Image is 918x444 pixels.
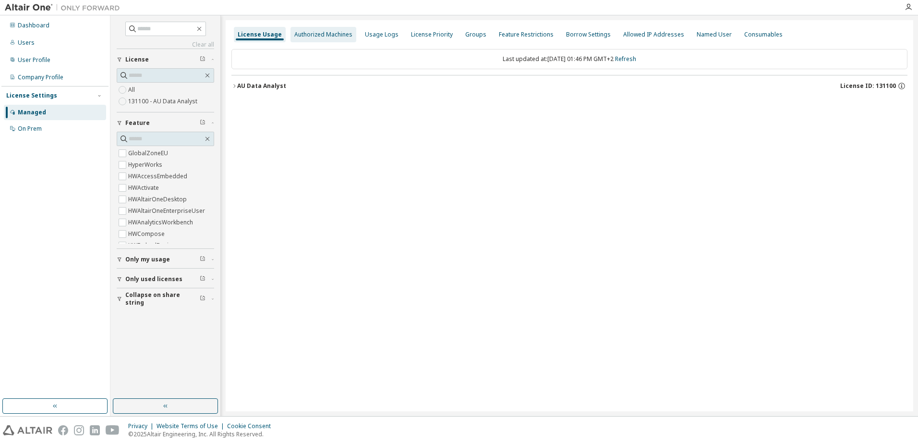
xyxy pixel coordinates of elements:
div: Company Profile [18,74,63,81]
label: 131100 - AU Data Analyst [128,96,199,107]
label: HWCompose [128,228,167,240]
div: Managed [18,109,46,116]
div: Last updated at: [DATE] 01:46 PM GMT+2 [231,49,907,69]
div: User Profile [18,56,50,64]
span: Clear filter [200,256,205,263]
div: Website Terms of Use [157,422,227,430]
span: Clear filter [200,275,205,283]
button: Only my usage [117,249,214,270]
span: Collapse on share string [125,291,200,307]
img: youtube.svg [106,425,120,435]
div: Privacy [128,422,157,430]
button: AU Data AnalystLicense ID: 131100 [231,75,907,97]
img: Altair One [5,3,125,12]
label: HWEmbedBasic [128,240,173,251]
p: © 2025 Altair Engineering, Inc. All Rights Reserved. [128,430,277,438]
div: Borrow Settings [566,31,611,38]
label: HWAccessEmbedded [128,171,189,182]
img: instagram.svg [74,425,84,435]
a: Refresh [615,55,636,63]
div: Groups [465,31,486,38]
span: Only my usage [125,256,170,263]
div: License Settings [6,92,57,99]
span: Clear filter [200,56,205,63]
div: License Priority [411,31,453,38]
div: Allowed IP Addresses [623,31,684,38]
label: HWActivate [128,182,161,194]
span: Feature [125,119,150,127]
a: Clear all [117,41,214,49]
div: Named User [697,31,732,38]
label: All [128,84,137,96]
div: Dashboard [18,22,49,29]
button: Only used licenses [117,269,214,290]
button: Collapse on share string [117,288,214,309]
div: Cookie Consent [227,422,277,430]
label: HyperWorks [128,159,164,171]
img: altair_logo.svg [3,425,52,435]
span: License ID: 131100 [840,82,896,90]
div: Usage Logs [365,31,399,38]
button: License [117,49,214,70]
img: linkedin.svg [90,425,100,435]
div: Feature Restrictions [499,31,554,38]
span: Only used licenses [125,275,182,283]
div: Authorized Machines [294,31,352,38]
span: License [125,56,149,63]
div: Users [18,39,35,47]
img: facebook.svg [58,425,68,435]
label: HWAltairOneDesktop [128,194,189,205]
span: Clear filter [200,295,205,303]
button: Feature [117,112,214,134]
div: Consumables [744,31,783,38]
span: Clear filter [200,119,205,127]
div: On Prem [18,125,42,133]
div: License Usage [238,31,282,38]
label: HWAnalyticsWorkbench [128,217,195,228]
label: HWAltairOneEnterpriseUser [128,205,207,217]
div: AU Data Analyst [237,82,286,90]
label: GlobalZoneEU [128,148,170,159]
